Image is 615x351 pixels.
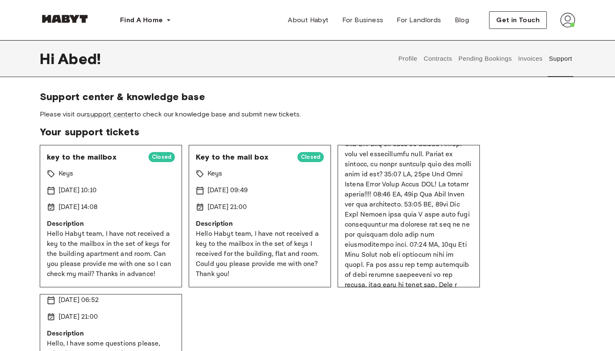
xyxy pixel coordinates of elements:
span: Blog [455,15,469,25]
p: [DATE] 14:08 [59,202,97,212]
p: Description [196,219,324,229]
div: user profile tabs [395,40,575,77]
span: Hi [40,50,58,67]
p: Hello Habyt team, I have not received a key to the mailbox in the set of keys I received for the ... [196,229,324,279]
a: About Habyt [281,12,335,28]
p: [DATE] 09:49 [208,186,248,196]
p: [DATE] 21:00 [208,202,247,212]
span: Please visit our to check our knowledge base and submit new tickets. [40,110,575,119]
button: Profile [397,40,419,77]
p: Description [47,219,175,229]
p: Keys [208,169,223,179]
span: Closed [149,153,175,161]
img: avatar [560,13,575,28]
p: [DATE] 10:10 [59,186,97,196]
a: support center [87,110,134,118]
span: Your support tickets [40,126,575,138]
a: Blog [448,12,476,28]
button: Contracts [423,40,453,77]
a: For Landlords [390,12,448,28]
span: Get in Touch [496,15,540,25]
p: [DATE] 06:52 [59,295,99,305]
p: [DATE] 21:00 [59,312,98,322]
button: Support [548,40,573,77]
p: Keys [59,169,74,179]
img: Habyt [40,15,90,23]
span: For Landlords [397,15,441,25]
button: Get in Touch [489,11,547,29]
span: Key to the mail box [196,152,291,162]
span: key to the mailbox [47,152,142,162]
span: Support center & knowledge base [40,90,575,103]
button: Find A Home [113,12,178,28]
span: Abed ! [58,50,101,67]
p: Hello Habyt team, I have not received a key to the mailbox in the set of keys for the building ap... [47,229,175,279]
span: Closed [297,153,324,161]
button: Pending Bookings [457,40,513,77]
p: Description [47,329,175,339]
span: For Business [342,15,384,25]
a: For Business [336,12,390,28]
button: Invoices [517,40,543,77]
span: About Habyt [288,15,328,25]
span: Find A Home [120,15,163,25]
